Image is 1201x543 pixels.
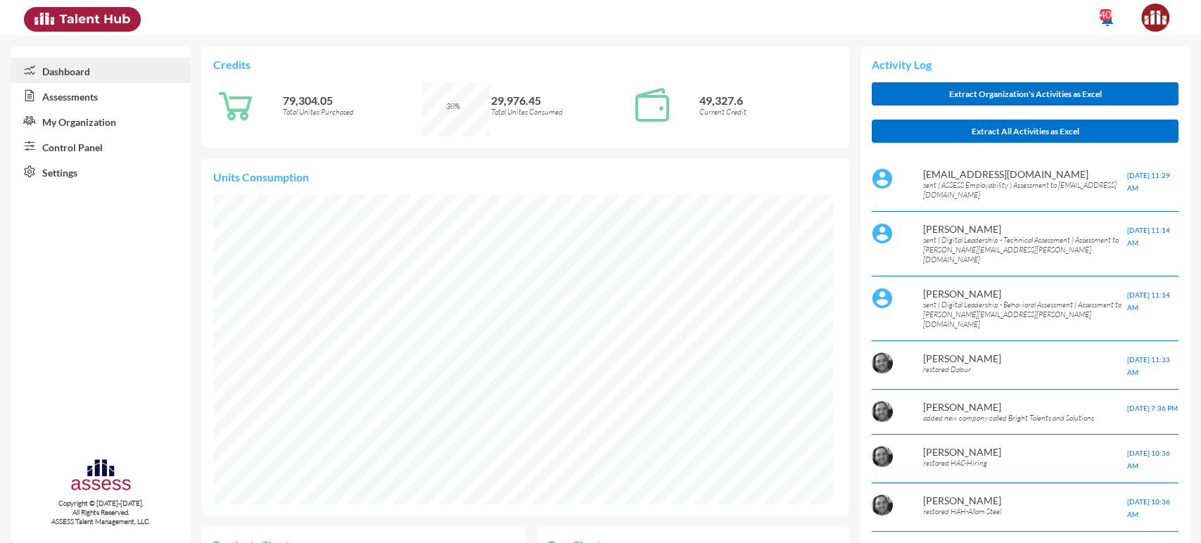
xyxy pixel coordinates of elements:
a: Settings [11,159,191,184]
span: [DATE] 11:14 AM [1127,226,1170,247]
p: 29,976.45 [491,94,630,107]
img: default%20profile%20image.svg [872,288,893,309]
p: Activity Log [872,58,1178,71]
p: Current Credit [699,107,838,117]
a: Assessments [11,83,191,108]
a: My Organization [11,108,191,134]
img: AOh14GigaHH8sHFAKTalDol_Rto9g2wtRCd5DeEZ-VfX2Q [872,446,893,467]
img: assesscompany-logo.png [70,457,132,497]
img: AOh14GigaHH8sHFAKTalDol_Rto9g2wtRCd5DeEZ-VfX2Q [872,352,893,373]
p: [PERSON_NAME] [923,494,1128,506]
span: [DATE] 10:36 AM [1127,497,1170,518]
p: added new company called Bright Talents and Solutions [923,413,1128,423]
p: [PERSON_NAME] [923,288,1128,300]
span: [DATE] 11:33 AM [1127,355,1170,376]
button: Extract All Activities as Excel [872,120,1178,143]
p: [PERSON_NAME] [923,446,1128,458]
span: [DATE] 7:36 PM [1127,404,1178,412]
img: default%20profile%20image.svg [872,168,893,189]
p: [PERSON_NAME] [923,352,1128,364]
p: [EMAIL_ADDRESS][DOMAIN_NAME] [923,168,1128,180]
img: AOh14GigaHH8sHFAKTalDol_Rto9g2wtRCd5DeEZ-VfX2Q [872,401,893,422]
mat-icon: notifications [1099,11,1116,27]
p: sent ( Digital Leadership - Behavioral Assessment ) Assessment to [PERSON_NAME][EMAIL_ADDRESS][PE... [923,300,1128,329]
span: [DATE] 10:36 AM [1127,449,1170,470]
a: Dashboard [11,58,191,83]
p: Total Unites Purchased [283,107,421,117]
button: Extract Organization's Activities as Excel [872,82,1178,106]
p: restored HAC-Hiring [923,458,1128,468]
a: Control Panel [11,134,191,159]
img: AOh14GigaHH8sHFAKTalDol_Rto9g2wtRCd5DeEZ-VfX2Q [872,494,893,516]
p: sent ( ASSESS Employability ) Assessment to [EMAIL_ADDRESS][DOMAIN_NAME] [923,180,1128,200]
div: 40 [1100,9,1111,20]
p: restored Dabur [923,364,1128,374]
p: 79,304.05 [283,94,421,107]
p: Copyright © [DATE]-[DATE]. All Rights Reserved. ASSESS Talent Management, LLC. [11,499,191,526]
p: sent ( Digital Leadership - Technical Assessment ) Assessment to [PERSON_NAME][EMAIL_ADDRESS][PER... [923,235,1128,264]
p: [PERSON_NAME] [923,401,1128,413]
p: restored HAH-Allam Steel [923,506,1128,516]
p: Units Consumption [213,170,838,184]
span: 38% [446,101,460,111]
p: Total Unites Consumed [491,107,630,117]
span: [DATE] 11:14 AM [1127,290,1170,312]
img: default%20profile%20image.svg [872,223,893,244]
p: Credits [213,58,838,71]
span: [DATE] 11:29 AM [1127,171,1170,192]
p: [PERSON_NAME] [923,223,1128,235]
p: 49,327.6 [699,94,838,107]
